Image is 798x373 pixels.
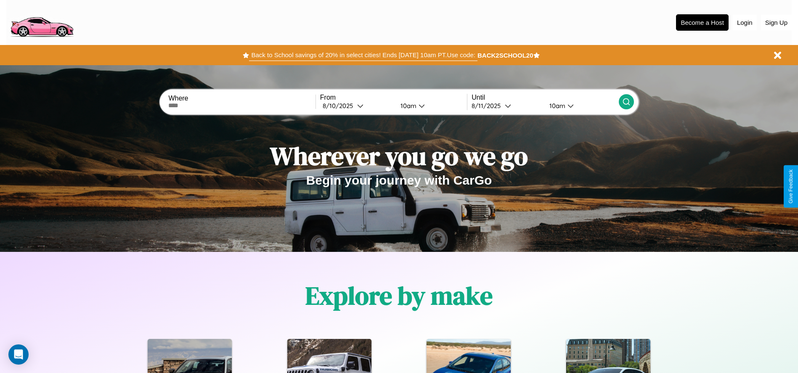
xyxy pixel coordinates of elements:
[305,278,493,313] h1: Explore by make
[788,169,794,204] div: Give Feedback
[320,101,394,110] button: 8/10/2025
[8,344,29,365] div: Open Intercom Messenger
[168,95,315,102] label: Where
[761,15,792,30] button: Sign Up
[472,94,618,101] label: Until
[323,102,357,110] div: 8 / 10 / 2025
[676,14,729,31] button: Become a Host
[543,101,619,110] button: 10am
[733,15,757,30] button: Login
[249,49,477,61] button: Back to School savings of 20% in select cities! Ends [DATE] 10am PT.Use code:
[394,101,467,110] button: 10am
[472,102,505,110] div: 8 / 11 / 2025
[6,4,77,39] img: logo
[320,94,467,101] label: From
[396,102,419,110] div: 10am
[545,102,567,110] div: 10am
[477,52,533,59] b: BACK2SCHOOL20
